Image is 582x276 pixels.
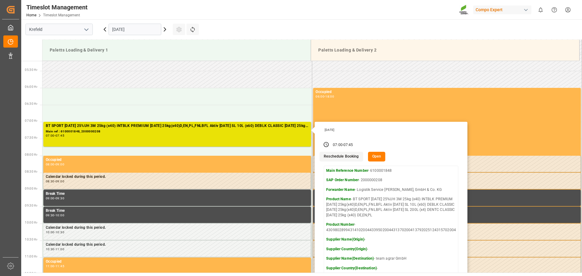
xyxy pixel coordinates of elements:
div: - [55,265,55,268]
a: Home [26,13,36,17]
div: 07:00 [46,134,55,137]
div: 09:30 [55,197,64,200]
div: Timeslot Management [26,3,88,12]
p: - [326,237,456,242]
p: - 430980289943141020044339502004431370200413792025124315702004 [326,222,456,233]
span: 08:00 Hr [25,153,37,156]
span: 06:30 Hr [25,102,37,105]
div: 10:00 [46,231,55,234]
button: Reschedule Booking [319,152,363,161]
span: 09:00 Hr [25,187,37,190]
span: 07:00 Hr [25,119,37,122]
div: 10:00 [55,214,64,217]
span: 05:30 Hr [25,68,37,71]
p: - team agrar GmbH [326,256,456,261]
div: Main ref : 6100001848, 2000000208 [46,129,309,134]
p: - [326,247,456,252]
button: open menu [82,25,91,34]
strong: Main Reference Number [326,168,368,173]
p: - Logistik Service [PERSON_NAME], GmbH & Co. KG [326,187,456,193]
div: Break Time [46,208,309,214]
div: - [55,197,55,200]
div: Calendar locked during this period. [46,174,308,180]
span: 11:30 Hr [25,272,37,275]
div: 07:45 [343,142,353,148]
strong: Supplier Country(Destination) [326,266,377,270]
div: Occupied [46,259,309,265]
div: 11:00 [55,248,64,251]
span: 07:30 Hr [25,136,37,139]
div: 09:30 [46,214,55,217]
div: - [55,180,55,183]
strong: Supplier Name(Destination) [326,256,374,261]
div: Break Time [46,191,309,197]
button: show 0 new notifications [534,3,547,17]
p: - 2000000208 [326,178,456,183]
div: - [343,142,343,148]
div: Paletts Loading & Delivery 1 [47,45,306,56]
div: 06:00 [316,95,324,98]
div: 10:30 [55,231,64,234]
strong: Product Name [326,197,351,201]
div: BT SPORT [DATE] 25%UH 3M 25kg (x40) INTBLK PREMIUM [DATE] 25kg(x40)D,EN,PL,FNLBFL Aktiv [DATE] SL... [46,123,309,129]
input: DD.MM.YYYY [109,24,161,35]
strong: SAP Order Number [326,178,359,182]
p: - 6100001848 [326,168,456,174]
span: 10:00 Hr [25,221,37,224]
div: 09:00 [46,197,55,200]
div: 08:00 [46,163,55,166]
div: - [55,134,55,137]
div: 07:45 [55,134,64,137]
div: Compo Expert [473,5,531,14]
div: Occupied [316,89,578,95]
input: Type to search/select [25,24,93,35]
p: - [326,266,456,271]
div: - [55,231,55,234]
div: - [55,214,55,217]
div: - [55,163,55,166]
div: 09:00 [55,180,64,183]
div: Occupied [46,157,309,163]
span: 10:30 Hr [25,238,37,241]
strong: Forwarder Name [326,188,355,192]
strong: Supplier Country(Origin) [326,247,367,251]
div: Calendar locked during this period. [46,242,308,248]
div: - [55,248,55,251]
button: Compo Expert [473,4,534,15]
span: 06:00 Hr [25,85,37,88]
span: 08:30 Hr [25,170,37,173]
button: Open [368,152,386,161]
div: [DATE] [323,128,458,132]
p: - BT SPORT [DATE] 25%UH 3M 25kg (x40) INTBLK PREMIUM [DATE] 25kg(x40)D,EN,PL,FNLBFL Aktiv [DATE] ... [326,197,456,218]
div: Paletts Loading & Delivery 2 [316,45,574,56]
div: 18:00 [325,95,334,98]
button: Help Center [547,3,561,17]
strong: Product Number [326,222,354,227]
div: 07:00 [333,142,343,148]
div: 11:00 [46,265,55,268]
div: 10:30 [46,248,55,251]
span: 09:30 Hr [25,204,37,207]
div: Calendar locked during this period. [46,225,308,231]
img: Screenshot%202023-09-29%20at%2010.02.21.png_1712312052.png [459,5,469,15]
span: 11:00 Hr [25,255,37,258]
div: 11:45 [55,265,64,268]
div: 08:30 [46,180,55,183]
div: 09:00 [55,163,64,166]
strong: Supplier Name(Origin) [326,237,364,241]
